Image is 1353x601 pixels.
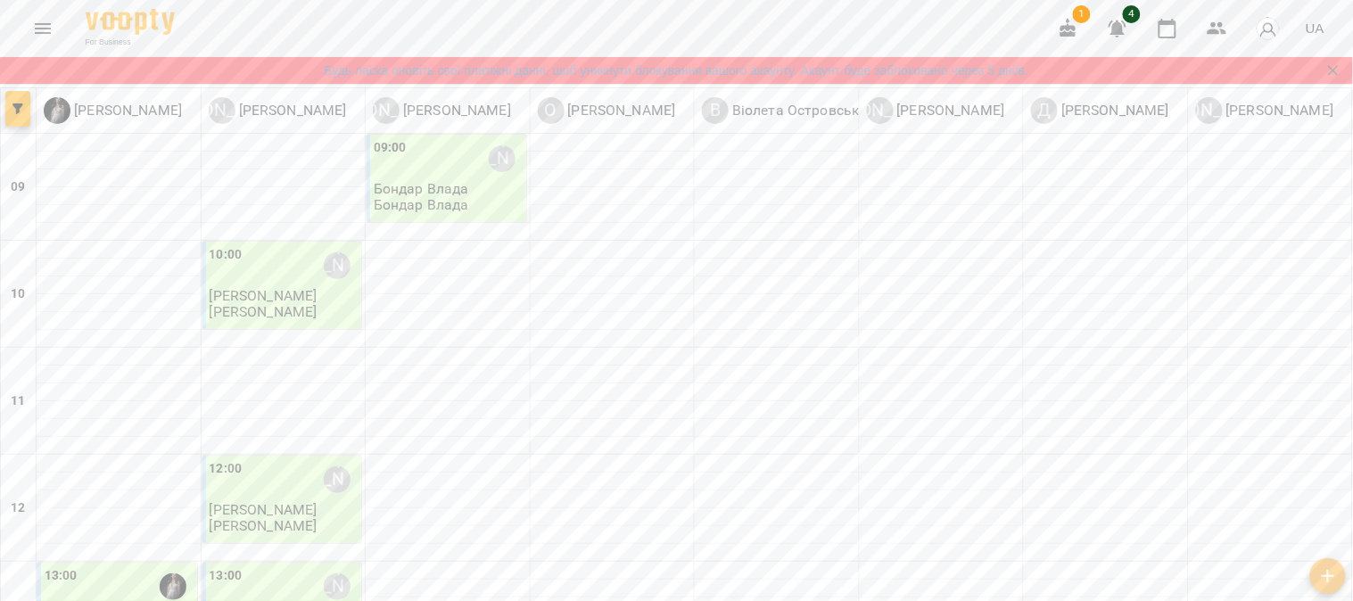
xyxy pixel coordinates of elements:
button: UA [1299,12,1332,45]
p: [PERSON_NAME] [400,100,511,121]
span: Бондар Влада [374,180,469,197]
span: [PERSON_NAME] [210,501,318,518]
div: [PERSON_NAME] [1196,97,1223,124]
span: 1 [1073,5,1091,23]
div: Юлія Герасимова [209,97,347,124]
span: UA [1306,19,1324,37]
p: [PERSON_NAME] [70,100,182,121]
label: 09:00 [374,138,407,158]
span: [PERSON_NAME] [210,287,318,304]
p: [PERSON_NAME] [1223,100,1334,121]
label: 13:00 [210,566,243,586]
div: Олена Данюк [44,97,182,124]
div: Юлія Герасимова [324,466,351,493]
div: Віолета Островська [702,97,868,124]
div: Діана Сорока [1031,97,1169,124]
a: В Віолета Островська [702,97,868,124]
div: Юлія Капітан [1196,97,1334,124]
div: Аліна Смоляр [373,97,511,124]
p: Бондар Влада [374,197,469,212]
div: [PERSON_NAME] [209,97,235,124]
div: О [538,97,565,124]
a: О [PERSON_NAME] [538,97,676,124]
div: Д [1031,97,1058,124]
a: Будь ласка оновіть свої платіжні данні, щоб уникнути блокування вашого акаунту. Акаунт буде забло... [324,62,1028,79]
div: [PERSON_NAME] [373,97,400,124]
p: [PERSON_NAME] [210,518,318,533]
img: Voopty Logo [86,9,175,35]
p: Віолета Островська [729,100,868,121]
div: Аліна Смоляр [489,145,516,172]
div: В [702,97,729,124]
div: [PERSON_NAME] [867,97,894,124]
a: [PERSON_NAME] [PERSON_NAME] [209,97,347,124]
label: 13:00 [45,566,78,586]
button: Закрити сповіщення [1321,58,1346,83]
div: Ліза Науменко [867,97,1005,124]
span: 4 [1123,5,1141,23]
a: О [PERSON_NAME] [44,97,182,124]
img: Олена Данюк [160,573,186,600]
a: [PERSON_NAME] [PERSON_NAME] [373,97,511,124]
label: 10:00 [210,245,243,265]
p: [PERSON_NAME] [210,304,318,319]
p: [PERSON_NAME] [894,100,1005,121]
label: 12:00 [210,459,243,479]
p: [PERSON_NAME] [235,100,347,121]
img: avatar_s.png [1256,16,1281,41]
h6: 11 [11,391,25,411]
button: Створити урок [1310,558,1346,594]
a: [PERSON_NAME] [PERSON_NAME] [1196,97,1334,124]
a: Д [PERSON_NAME] [1031,97,1169,124]
p: [PERSON_NAME] [565,100,676,121]
h6: 12 [11,498,25,518]
div: Юлія Герасимова [324,573,351,600]
a: [PERSON_NAME] [PERSON_NAME] [867,97,1005,124]
span: For Business [86,37,175,48]
p: [PERSON_NAME] [1058,100,1169,121]
h6: 09 [11,177,25,197]
button: Menu [21,7,64,50]
div: Юлія Герасимова [324,252,351,279]
img: О [44,97,70,124]
div: Оксана Козаченко [538,97,676,124]
h6: 10 [11,284,25,304]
